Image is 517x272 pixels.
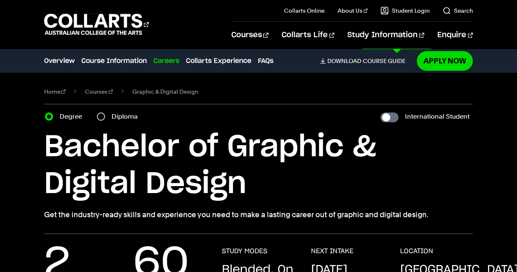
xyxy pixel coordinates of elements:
[347,22,424,49] a: Study Information
[85,86,113,97] a: Courses
[153,56,179,66] a: Careers
[186,56,251,66] a: Collarts Experience
[417,51,473,70] a: Apply Now
[284,7,325,15] a: Collarts Online
[320,57,412,65] a: DownloadCourse Guide
[400,247,433,255] h3: LOCATION
[44,56,75,66] a: Overview
[44,129,473,202] h1: Bachelor of Graphic & Digital Design
[44,86,66,97] a: Home
[44,209,473,220] p: Get the industry-ready skills and experience you need to make a lasting career out of graphic and...
[60,111,87,122] label: Degree
[231,22,269,49] a: Courses
[44,13,149,36] div: Go to homepage
[112,111,143,122] label: Diploma
[380,7,430,15] a: Student Login
[311,247,354,255] h3: NEXT INTAKE
[437,22,473,49] a: Enquire
[443,7,473,15] a: Search
[405,111,470,122] label: International Student
[132,86,198,97] span: Graphic & Digital Design
[282,22,334,49] a: Collarts Life
[222,247,267,255] h3: STUDY MODES
[327,57,361,65] span: Download
[81,56,147,66] a: Course Information
[338,7,368,15] a: About Us
[258,56,273,66] a: FAQs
